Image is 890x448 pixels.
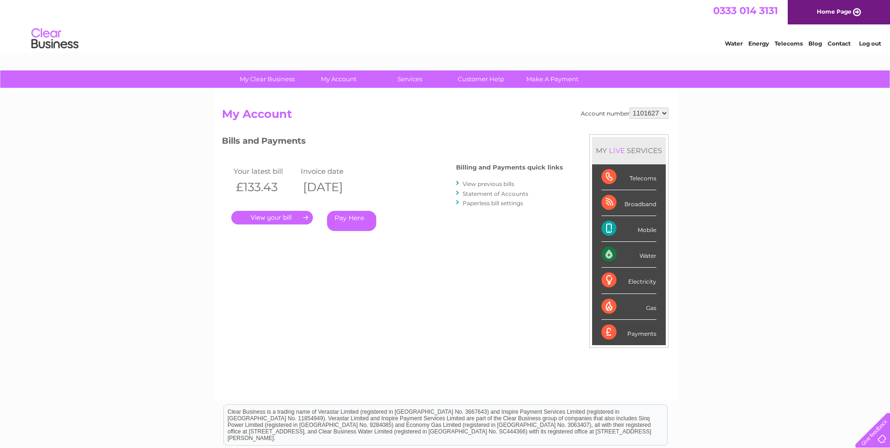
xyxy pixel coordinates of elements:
[463,180,514,187] a: View previous bills
[31,24,79,53] img: logo.png
[371,70,449,88] a: Services
[601,190,656,216] div: Broadband
[463,190,528,197] a: Statement of Accounts
[222,134,563,151] h3: Bills and Payments
[231,211,313,224] a: .
[298,165,366,178] td: Invoice date
[300,70,377,88] a: My Account
[601,242,656,268] div: Water
[601,164,656,190] div: Telecoms
[592,137,666,164] div: MY SERVICES
[442,70,520,88] a: Customer Help
[228,70,306,88] a: My Clear Business
[808,40,822,47] a: Blog
[748,40,769,47] a: Energy
[231,178,299,197] th: £133.43
[298,178,366,197] th: [DATE]
[463,200,523,207] a: Paperless bill settings
[828,40,851,47] a: Contact
[601,268,656,294] div: Electricity
[581,108,669,119] div: Account number
[775,40,803,47] a: Telecoms
[231,165,299,178] td: Your latest bill
[327,211,376,231] a: Pay Here
[601,294,656,320] div: Gas
[859,40,881,47] a: Log out
[607,146,627,155] div: LIVE
[601,320,656,345] div: Payments
[514,70,591,88] a: Make A Payment
[725,40,743,47] a: Water
[222,108,669,125] h2: My Account
[713,5,778,16] a: 0333 014 3131
[601,216,656,242] div: Mobile
[224,5,667,46] div: Clear Business is a trading name of Verastar Limited (registered in [GEOGRAPHIC_DATA] No. 3667643...
[456,164,563,171] h4: Billing and Payments quick links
